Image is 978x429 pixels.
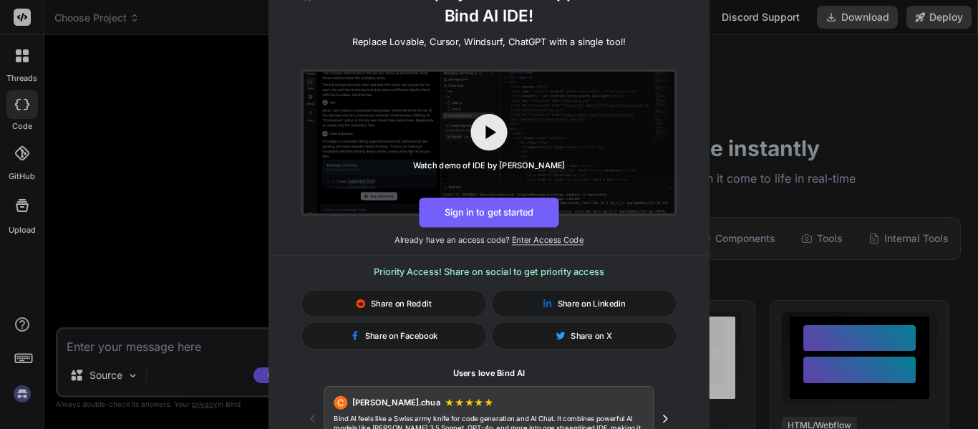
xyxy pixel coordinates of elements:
span: Share on Reddit [371,298,432,309]
span: Enter Access Code [512,235,584,245]
div: Watch demo of IDE by [PERSON_NAME] [413,160,566,171]
span: Share on Facebook [365,330,438,342]
span: [PERSON_NAME].chua [352,397,440,408]
span: Share on X [571,330,612,342]
button: Sign in to get started [419,198,558,228]
span: ★ [455,396,465,410]
span: ★ [445,396,455,410]
p: Replace Lovable, Cursor, Windsurf, ChatGPT with a single tool! [352,35,626,49]
span: ★ [474,396,484,410]
span: Share on Linkedin [558,298,626,309]
p: Already have an access code? [269,234,709,246]
h1: Users love Bind AI [301,368,677,380]
span: ★ [484,396,494,410]
div: C [334,396,347,410]
span: ★ [465,396,475,410]
h3: Priority Access! Share on social to get priority access [301,265,677,279]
